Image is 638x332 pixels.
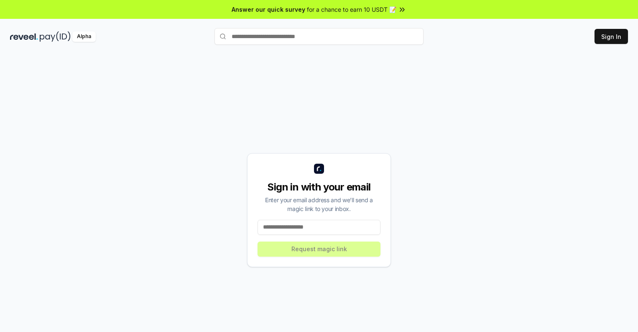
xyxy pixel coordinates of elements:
[595,29,628,44] button: Sign In
[10,31,38,42] img: reveel_dark
[258,196,380,213] div: Enter your email address and we’ll send a magic link to your inbox.
[258,180,380,194] div: Sign in with your email
[314,164,324,174] img: logo_small
[72,31,96,42] div: Alpha
[40,31,71,42] img: pay_id
[232,5,305,14] span: Answer our quick survey
[307,5,396,14] span: for a chance to earn 10 USDT 📝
